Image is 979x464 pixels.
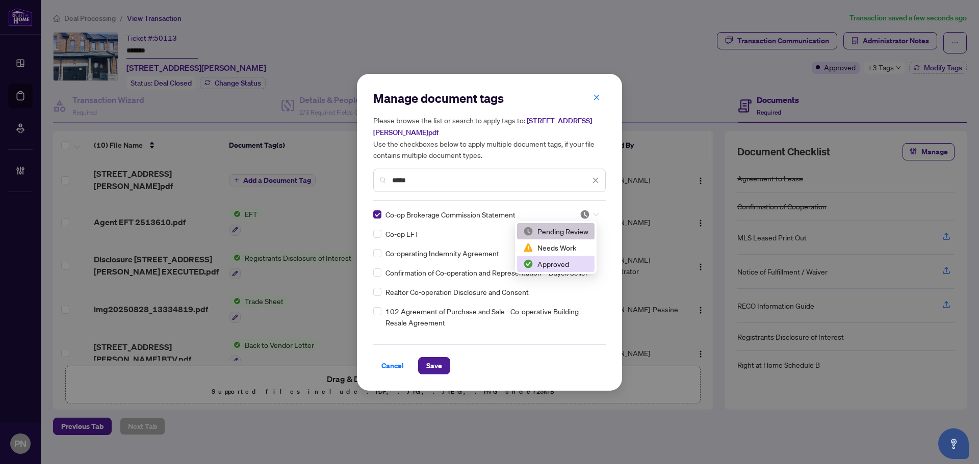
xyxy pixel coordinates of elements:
[938,428,969,459] button: Open asap
[373,116,592,137] span: [STREET_ADDRESS][PERSON_NAME]pdf
[373,357,412,374] button: Cancel
[523,242,533,253] img: status
[592,177,599,184] span: close
[373,115,606,160] h5: Please browse the list or search to apply tags to: Use the checkboxes below to apply multiple doc...
[580,209,599,220] span: Pending Review
[385,248,499,259] span: Co-operating Indemnity Agreement
[517,239,595,256] div: Needs Work
[523,226,588,237] div: Pending Review
[426,358,442,374] span: Save
[418,357,450,374] button: Save
[523,259,533,269] img: status
[381,358,404,374] span: Cancel
[385,306,600,328] span: 102 Agreement of Purchase and Sale - Co-operative Building Resale Agreement
[385,209,516,220] span: Co-op Brokerage Commission Statement
[523,258,588,269] div: Approved
[593,94,600,101] span: close
[517,256,595,272] div: Approved
[373,90,606,106] h2: Manage document tags
[580,209,590,220] img: status
[385,228,419,239] span: Co-op EFT
[385,267,588,278] span: Confirmation of Co-operation and Representation—Buyer/Seller
[523,226,533,236] img: status
[385,286,529,297] span: Realtor Co-operation Disclosure and Consent
[517,223,595,239] div: Pending Review
[523,242,588,253] div: Needs Work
